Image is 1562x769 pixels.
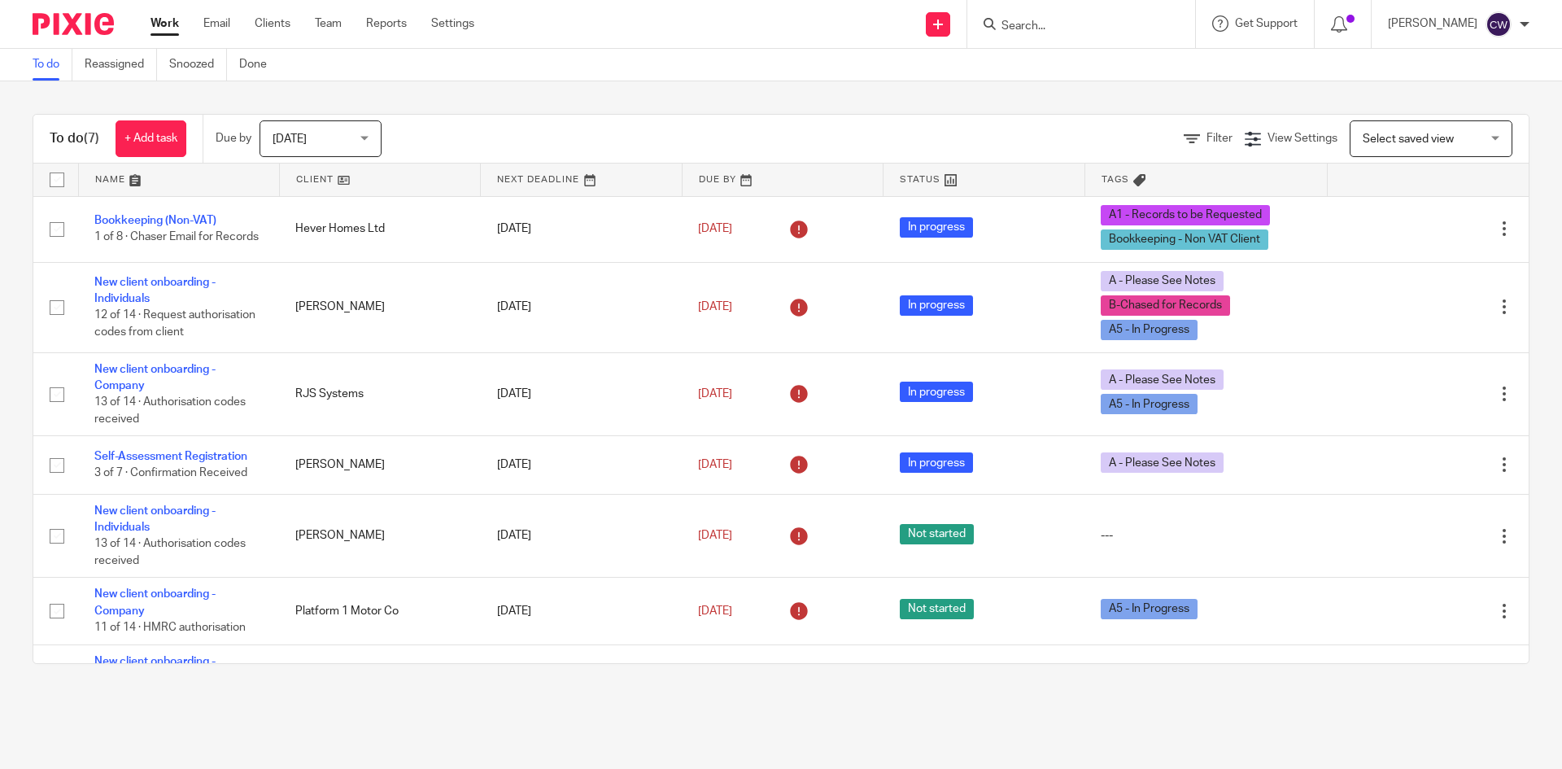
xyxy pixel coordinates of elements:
a: Reassigned [85,49,157,81]
span: Filter [1206,133,1233,144]
a: Done [239,49,279,81]
span: In progress [900,295,973,316]
span: 3 of 7 · Confirmation Received [94,468,247,479]
span: [DATE] [698,388,732,400]
span: Bookkeeping - Non VAT Client [1101,229,1268,250]
td: [DATE] [481,352,682,436]
td: Solar PV Electrical Limited [279,644,480,727]
td: [DATE] [481,578,682,644]
span: Tags [1102,175,1129,184]
span: In progress [900,217,973,238]
td: [PERSON_NAME] [279,262,480,352]
td: Hever Homes Ltd [279,196,480,262]
h1: To do [50,130,99,147]
img: svg%3E [1486,11,1512,37]
input: Search [1000,20,1146,34]
a: + Add task [116,120,186,157]
span: 1 of 8 · Chaser Email for Records [94,232,259,243]
span: A - Please See Notes [1101,369,1224,390]
a: New client onboarding - Company [94,364,216,391]
span: A1 - Records to be Requested [1101,205,1270,225]
span: B-Chased for Records [1101,295,1230,316]
span: [DATE] [698,605,732,617]
span: Not started [900,599,974,619]
span: 13 of 14 · Authorisation codes received [94,396,246,425]
p: Due by [216,130,251,146]
span: A - Please See Notes [1101,271,1224,291]
a: Snoozed [169,49,227,81]
a: Bookkeeping (Non-VAT) [94,215,216,226]
span: [DATE] [698,223,732,234]
a: Reports [366,15,407,32]
a: New client onboarding - Individuals [94,277,216,304]
td: Platform 1 Motor Co [279,578,480,644]
span: (7) [84,132,99,145]
a: Email [203,15,230,32]
td: [DATE] [481,494,682,578]
span: View Settings [1267,133,1337,144]
span: [DATE] [273,133,307,145]
td: [DATE] [481,262,682,352]
span: Select saved view [1363,133,1454,145]
span: In progress [900,452,973,473]
span: Get Support [1235,18,1298,29]
span: [DATE] [698,459,732,470]
span: 12 of 14 · Request authorisation codes from client [94,310,255,339]
a: Self-Assessment Registration [94,451,247,462]
a: Settings [431,15,474,32]
p: [PERSON_NAME] [1388,15,1477,32]
a: Team [315,15,342,32]
span: A - Please See Notes [1101,452,1224,473]
a: New client onboarding - Company [94,588,216,616]
span: 13 of 14 · Authorisation codes received [94,539,246,567]
span: [DATE] [698,530,732,541]
span: A5 - In Progress [1101,599,1198,619]
img: Pixie [33,13,114,35]
span: 11 of 14 · HMRC authorisation [94,622,246,633]
td: [PERSON_NAME] [279,436,480,494]
span: A5 - In Progress [1101,394,1198,414]
td: [DATE] [481,196,682,262]
td: [DATE] [481,436,682,494]
td: [DATE] [481,644,682,727]
td: [PERSON_NAME] [279,494,480,578]
a: Work [151,15,179,32]
div: --- [1101,527,1311,544]
td: RJS Systems [279,352,480,436]
a: Clients [255,15,290,32]
span: In progress [900,382,973,402]
a: To do [33,49,72,81]
span: A5 - In Progress [1101,320,1198,340]
a: New client onboarding - Company [94,656,216,684]
span: Not started [900,524,974,544]
span: [DATE] [698,301,732,312]
a: New client onboarding - Individuals [94,505,216,533]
